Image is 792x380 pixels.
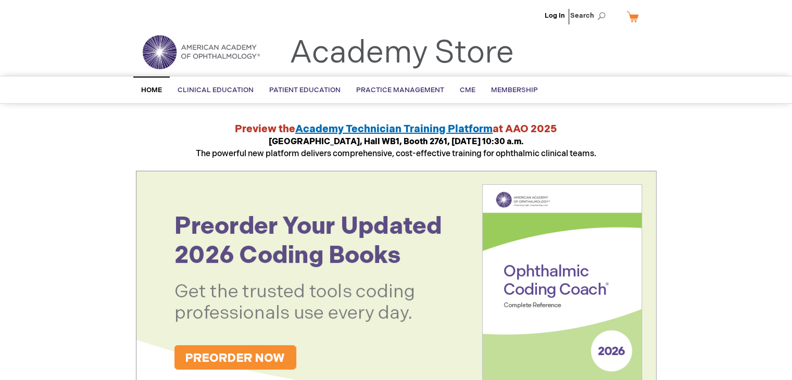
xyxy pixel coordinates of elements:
[570,5,610,26] span: Search
[141,86,162,94] span: Home
[290,34,514,72] a: Academy Store
[235,123,557,135] strong: Preview the at AAO 2025
[356,86,444,94] span: Practice Management
[460,86,475,94] span: CME
[295,123,493,135] a: Academy Technician Training Platform
[196,137,596,159] span: The powerful new platform delivers comprehensive, cost-effective training for ophthalmic clinical...
[491,86,538,94] span: Membership
[269,137,524,147] strong: [GEOGRAPHIC_DATA], Hall WB1, Booth 2761, [DATE] 10:30 a.m.
[178,86,254,94] span: Clinical Education
[269,86,341,94] span: Patient Education
[545,11,565,20] a: Log In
